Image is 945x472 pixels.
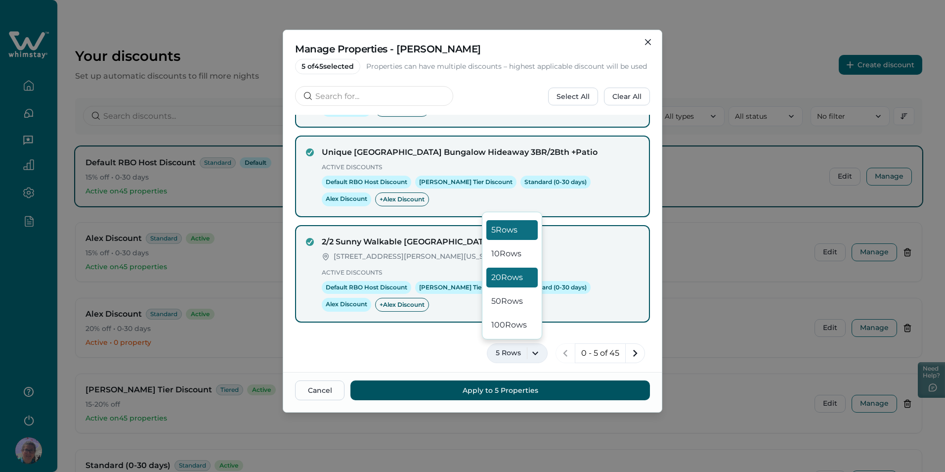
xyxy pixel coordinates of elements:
[415,281,516,294] span: [PERSON_NAME] Tier Discount
[486,244,538,264] button: 10 Rows
[350,380,650,400] button: Apply to 5 Properties
[322,268,639,278] p: Active Discounts
[520,281,591,294] span: Standard (0-30 days)
[604,88,650,105] button: Clear All
[375,298,429,312] span: + Alex Discount
[625,343,645,363] button: next page
[295,59,360,74] span: 5 of 45 selected
[322,298,371,312] span: Alex Discount
[486,291,538,311] button: 50 Rows
[375,192,429,206] span: + Alex Discount
[415,176,516,189] span: [PERSON_NAME] Tier Discount
[295,86,453,106] input: Search for...
[548,88,598,105] button: Select All
[322,176,411,189] span: Default RBO Host Discount
[581,348,619,358] p: 0 - 5 of 45
[486,268,538,287] button: 20 Rows
[334,252,504,262] p: [STREET_ADDRESS][PERSON_NAME][US_STATE]
[322,162,639,172] p: Active Discounts
[322,236,639,248] h4: 2/2 Sunny Walkable [GEOGRAPHIC_DATA] +Parking
[322,281,411,294] span: Default RBO Host Discount
[520,176,591,189] span: Standard (0-30 days)
[486,315,538,335] button: 100 Rows
[322,146,639,158] h4: Unique [GEOGRAPHIC_DATA] Bungalow Hideaway 3BR/2Bth +Patio
[487,343,548,363] button: 5 Rows
[295,42,650,56] h2: Manage Properties - [PERSON_NAME]
[556,343,575,363] button: previous page
[366,62,647,72] p: Properties can have multiple discounts – highest applicable discount will be used
[575,343,626,363] button: 0 - 5 of 45
[486,220,538,240] button: 5 Rows
[295,380,344,400] button: Cancel
[640,34,656,50] button: Close
[322,192,371,206] span: Alex Discount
